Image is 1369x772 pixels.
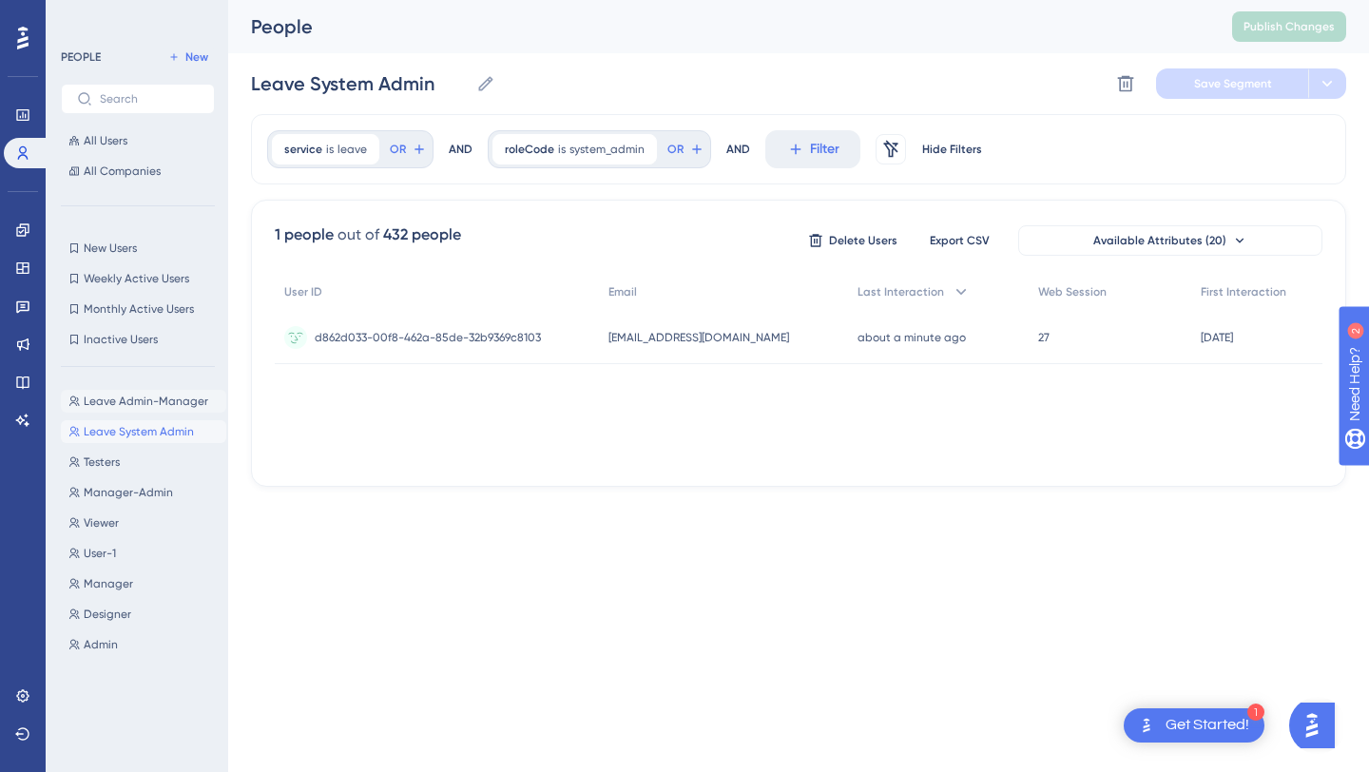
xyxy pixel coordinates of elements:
iframe: UserGuiding AI Assistant Launcher [1289,697,1346,754]
time: [DATE] [1201,331,1233,344]
div: 2 [132,10,138,25]
span: Weekly Active Users [84,271,189,286]
span: 27 [1038,330,1050,345]
button: User-1 [61,542,226,565]
span: Inactive Users [84,332,158,347]
span: Leave System Admin [84,424,194,439]
time: about a minute ago [858,331,966,344]
div: AND [726,130,750,168]
button: Inactive Users [61,328,215,351]
input: Segment Name [251,70,469,97]
div: AND [449,130,472,168]
span: User-1 [84,546,116,561]
span: is [326,142,334,157]
span: Need Help? [45,5,119,28]
button: Manager [61,572,226,595]
div: out of [337,223,379,246]
span: Filter [810,138,839,161]
span: Monthly Active Users [84,301,194,317]
button: Leave System Admin [61,420,226,443]
button: OR [387,134,429,164]
span: Delete Users [829,233,897,248]
span: All Companies [84,164,161,179]
span: Leave Admin-Manager [84,394,208,409]
span: Publish Changes [1244,19,1335,34]
button: Delete Users [805,225,900,256]
button: Publish Changes [1232,11,1346,42]
button: Designer [61,603,226,626]
span: roleCode [505,142,554,157]
span: d862d033-00f8-462a-85de-32b9369c8103 [315,330,541,345]
span: Designer [84,607,131,622]
button: All Companies [61,160,215,183]
span: First Interaction [1201,284,1286,299]
span: OR [390,142,406,157]
button: OR [665,134,706,164]
span: service [284,142,322,157]
button: Monthly Active Users [61,298,215,320]
span: OR [667,142,684,157]
img: launcher-image-alternative-text [1135,714,1158,737]
span: Web Session [1038,284,1107,299]
button: Hide Filters [921,134,982,164]
div: 1 people [275,223,334,246]
button: Viewer [61,511,226,534]
span: Last Interaction [858,284,944,299]
button: New [162,46,215,68]
div: PEOPLE [61,49,101,65]
span: Hide Filters [922,142,982,157]
span: Manager-Admin [84,485,173,500]
span: Email [608,284,637,299]
button: Testers [61,451,226,473]
span: [EMAIL_ADDRESS][DOMAIN_NAME] [608,330,789,345]
button: Leave Admin-Manager [61,390,226,413]
span: is [558,142,566,157]
button: New Users [61,237,215,260]
button: Filter [765,130,860,168]
span: system_admin [569,142,645,157]
span: Testers [84,454,120,470]
button: Manager-Admin [61,481,226,504]
button: Export CSV [912,225,1007,256]
div: Open Get Started! checklist, remaining modules: 1 [1124,708,1264,743]
button: Available Attributes (20) [1018,225,1322,256]
button: Weekly Active Users [61,267,215,290]
div: 1 [1247,704,1264,721]
span: User ID [284,284,322,299]
button: Admin [61,633,226,656]
button: All Users [61,129,215,152]
span: Manager [84,576,133,591]
span: New [185,49,208,65]
div: People [251,13,1185,40]
span: Export CSV [930,233,990,248]
span: New Users [84,241,137,256]
span: Save Segment [1194,76,1272,91]
span: Viewer [84,515,119,531]
span: Available Attributes (20) [1093,233,1226,248]
span: leave [337,142,367,157]
span: Admin [84,637,118,652]
div: 432 people [383,223,461,246]
input: Search [100,92,199,106]
span: All Users [84,133,127,148]
div: Get Started! [1166,715,1249,736]
button: Save Segment [1156,68,1308,99]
